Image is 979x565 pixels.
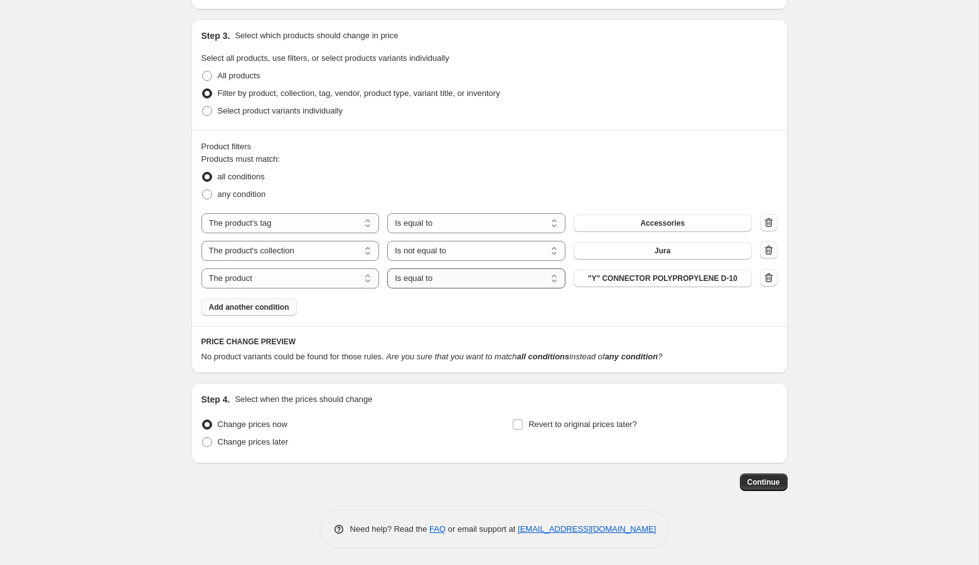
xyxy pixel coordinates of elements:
[218,172,265,181] span: all conditions
[235,29,398,42] p: Select which products should change in price
[655,246,670,256] span: Jura
[218,88,500,98] span: Filter by product, collection, tag, vendor, product type, variant title, or inventory
[516,352,569,361] b: all conditions
[518,524,656,534] a: [EMAIL_ADDRESS][DOMAIN_NAME]
[235,393,372,406] p: Select when the prices should change
[201,140,778,153] div: Product filters
[574,242,752,260] button: Jura
[574,214,752,232] button: Accessories
[740,473,788,491] button: Continue
[747,477,780,487] span: Continue
[209,302,289,312] span: Add another condition
[350,524,430,534] span: Need help? Read the
[201,298,297,316] button: Add another condition
[446,524,518,534] span: or email support at
[201,53,449,63] span: Select all products, use filters, or select products variants individually
[640,218,685,228] span: Accessories
[605,352,658,361] b: any condition
[201,352,384,361] span: No product variants could be found for those rules.
[201,393,230,406] h2: Step 4.
[201,29,230,42] h2: Step 3.
[218,437,289,446] span: Change prices later
[201,154,281,164] span: Products must match:
[588,273,737,283] span: "Y" CONNECTOR POLYPROPYLENE D-10
[218,189,266,199] span: any condition
[201,337,778,347] h6: PRICE CHANGE PREVIEW
[218,71,260,80] span: All products
[386,352,662,361] i: Are you sure that you want to match instead of ?
[429,524,446,534] a: FAQ
[528,420,637,429] span: Revert to original prices later?
[218,106,343,115] span: Select product variants individually
[574,270,752,287] button: "Y" CONNECTOR POLYPROPYLENE D-10
[218,420,287,429] span: Change prices now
